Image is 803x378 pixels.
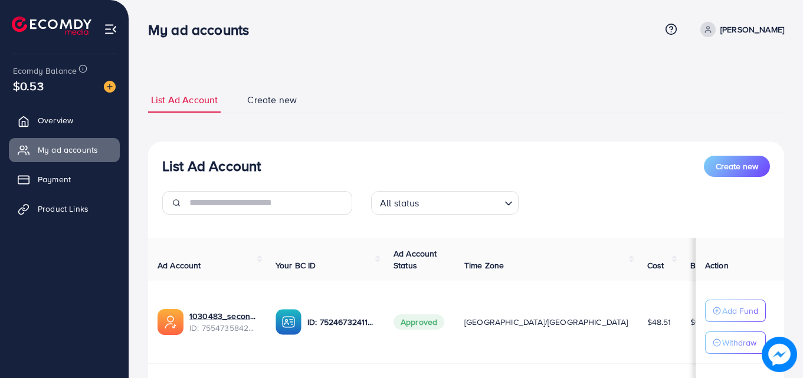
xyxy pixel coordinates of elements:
span: Cost [647,259,664,271]
p: Add Fund [722,304,758,318]
span: Payment [38,173,71,185]
span: Action [705,259,729,271]
a: [PERSON_NAME] [696,22,784,37]
button: Add Fund [705,300,766,322]
p: [PERSON_NAME] [720,22,784,37]
span: Approved [394,314,444,330]
span: Overview [38,114,73,126]
a: 1030483_second ad account_1758974072967 [189,310,257,322]
span: Ad Account Status [394,248,437,271]
span: ID: 7554735842162393106 [189,322,257,334]
a: Payment [9,167,120,191]
img: logo [12,17,91,35]
a: Product Links [9,197,120,221]
img: image [762,337,797,372]
input: Search for option [423,192,500,212]
img: image [104,81,116,93]
span: [GEOGRAPHIC_DATA]/[GEOGRAPHIC_DATA] [464,316,628,328]
span: Ad Account [158,259,201,271]
span: Product Links [38,203,89,215]
button: Withdraw [705,331,766,354]
a: My ad accounts [9,138,120,162]
img: menu [104,22,117,36]
span: Ecomdy Balance [13,65,77,77]
p: ID: 7524673241131335681 [307,315,375,329]
span: $48.51 [647,316,671,328]
h3: My ad accounts [148,21,258,38]
span: Your BC ID [276,259,316,271]
div: Search for option [371,191,519,215]
div: <span class='underline'>1030483_second ad account_1758974072967</span></br>7554735842162393106 [189,310,257,334]
p: Withdraw [722,336,756,350]
span: List Ad Account [151,93,218,107]
a: Overview [9,109,120,132]
span: All status [378,195,422,212]
span: Create new [716,160,758,172]
span: Time Zone [464,259,504,271]
img: ic-ba-acc.ded83a64.svg [276,309,301,335]
span: My ad accounts [38,144,98,156]
span: Create new [247,93,297,107]
span: $0.53 [13,77,44,94]
button: Create new [704,156,770,177]
img: ic-ads-acc.e4c84228.svg [158,309,183,335]
h3: List Ad Account [162,157,261,175]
